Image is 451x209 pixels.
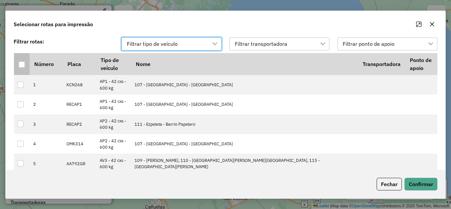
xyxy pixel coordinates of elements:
[96,154,131,173] td: AV3 - 42 cxs - 600 kg
[340,38,397,50] div: Filtrar ponto de apoio
[63,53,96,75] th: Placa
[63,95,96,114] td: RECAP1
[30,75,63,95] td: 1
[63,134,96,154] td: OMK314
[30,95,63,114] td: 2
[63,154,96,173] td: AA792GR
[413,19,424,30] button: Maximize
[232,38,290,50] div: Filtrar transportadora
[131,75,358,95] td: 107 - [GEOGRAPHIC_DATA] - [GEOGRAPHIC_DATA]
[96,75,131,95] td: AP1 - 42 cxs - 600 kg
[96,95,131,114] td: AP1 - 42 cxs - 600 kg
[125,38,180,50] div: Filtrar tipo de veículo
[131,53,358,75] th: Nome
[131,134,358,154] td: 107 - [GEOGRAPHIC_DATA] - [GEOGRAPHIC_DATA]
[358,53,405,75] th: Transportadora
[405,53,437,75] th: Ponto de apoio
[131,95,358,114] td: 107 - [GEOGRAPHIC_DATA] - [GEOGRAPHIC_DATA]
[96,114,131,134] td: AP2 - 42 cxs - 600 kg
[30,114,63,134] td: 3
[377,178,402,190] button: Fechar
[405,178,437,190] button: Confirmar
[63,114,96,134] td: RECAP2
[30,53,63,75] th: Número
[14,20,93,28] span: Selecionar rotas para impressão
[96,134,131,154] td: AP2 - 42 cxs - 600 kg
[30,134,63,154] td: 4
[131,114,358,134] td: 111 - Ezpeleta - Barrio Papelero
[63,75,96,95] td: KCN268
[96,53,131,75] th: Tipo de veículo
[14,38,44,45] strong: Filtrar rotas:
[131,154,358,173] td: 109 - [PERSON_NAME], 110 - [GEOGRAPHIC_DATA][PERSON_NAME][GEOGRAPHIC_DATA], 115 - [GEOGRAPHIC_DAT...
[30,154,63,173] td: 5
